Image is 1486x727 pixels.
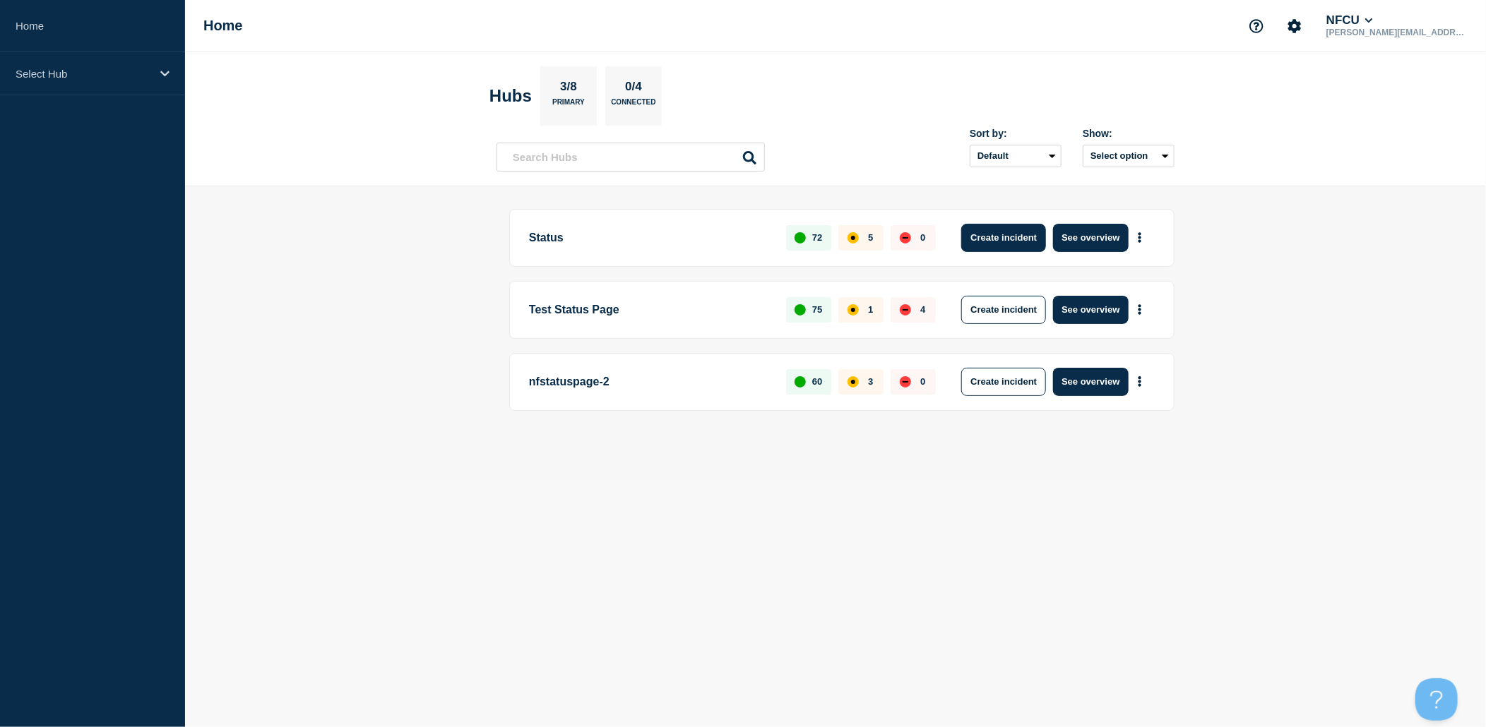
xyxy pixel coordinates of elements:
p: Connected [611,98,655,113]
h1: Home [203,18,243,34]
p: nfstatuspage-2 [529,368,770,396]
p: 72 [812,232,822,243]
p: 5 [868,232,873,243]
p: Primary [552,98,585,113]
div: up [795,376,806,387]
p: 3/8 [555,80,583,98]
p: [PERSON_NAME][EMAIL_ADDRESS][DOMAIN_NAME] [1324,28,1470,37]
select: Sort by [970,145,1062,167]
p: 0 [920,232,925,243]
p: Status [529,224,770,252]
button: More actions [1131,368,1149,395]
div: down [900,304,911,316]
button: NFCU [1324,13,1376,28]
iframe: Help Scout Beacon - Open [1415,678,1458,721]
button: Create incident [961,296,1046,324]
p: 1 [868,304,873,315]
p: 0 [920,376,925,387]
button: Create incident [961,224,1046,252]
div: up [795,304,806,316]
button: Select option [1083,145,1175,167]
p: 4 [920,304,925,315]
div: Sort by: [970,128,1062,139]
p: Select Hub [16,68,151,80]
button: See overview [1053,296,1128,324]
button: Support [1242,11,1271,41]
button: More actions [1131,224,1149,251]
input: Search Hubs [497,143,765,172]
button: See overview [1053,224,1128,252]
div: affected [848,232,859,244]
p: Test Status Page [529,296,770,324]
button: Create incident [961,368,1046,396]
h2: Hubs [489,86,532,106]
div: up [795,232,806,244]
p: 60 [812,376,822,387]
p: 75 [812,304,822,315]
div: affected [848,304,859,316]
p: 0/4 [620,80,648,98]
button: More actions [1131,296,1149,323]
p: 3 [868,376,873,387]
div: Show: [1083,128,1175,139]
button: See overview [1053,368,1128,396]
button: Account settings [1280,11,1309,41]
div: down [900,376,911,387]
div: affected [848,376,859,387]
div: down [900,232,911,244]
